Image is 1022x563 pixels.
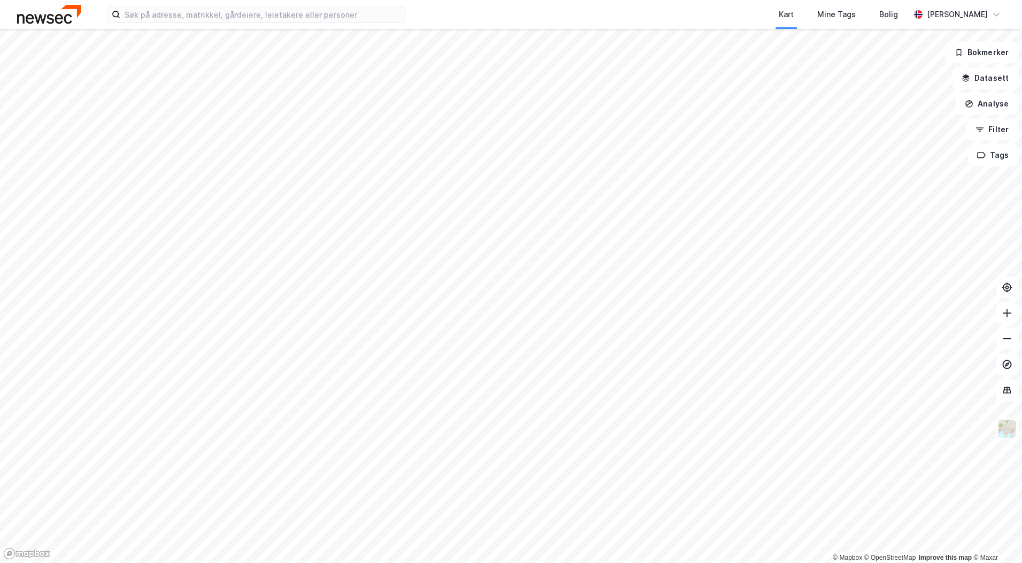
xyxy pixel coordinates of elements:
[956,93,1018,115] button: Analyse
[17,5,81,24] img: newsec-logo.f6e21ccffca1b3a03d2d.png
[969,512,1022,563] div: Kontrollprogram for chat
[879,8,898,21] div: Bolig
[817,8,856,21] div: Mine Tags
[864,554,916,561] a: OpenStreetMap
[968,144,1018,166] button: Tags
[953,67,1018,89] button: Datasett
[997,419,1017,439] img: Z
[779,8,794,21] div: Kart
[919,554,972,561] a: Improve this map
[946,42,1018,63] button: Bokmerker
[3,547,50,560] a: Mapbox homepage
[966,119,1018,140] button: Filter
[969,512,1022,563] iframe: Chat Widget
[833,554,862,561] a: Mapbox
[120,6,406,22] input: Søk på adresse, matrikkel, gårdeiere, leietakere eller personer
[927,8,988,21] div: [PERSON_NAME]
